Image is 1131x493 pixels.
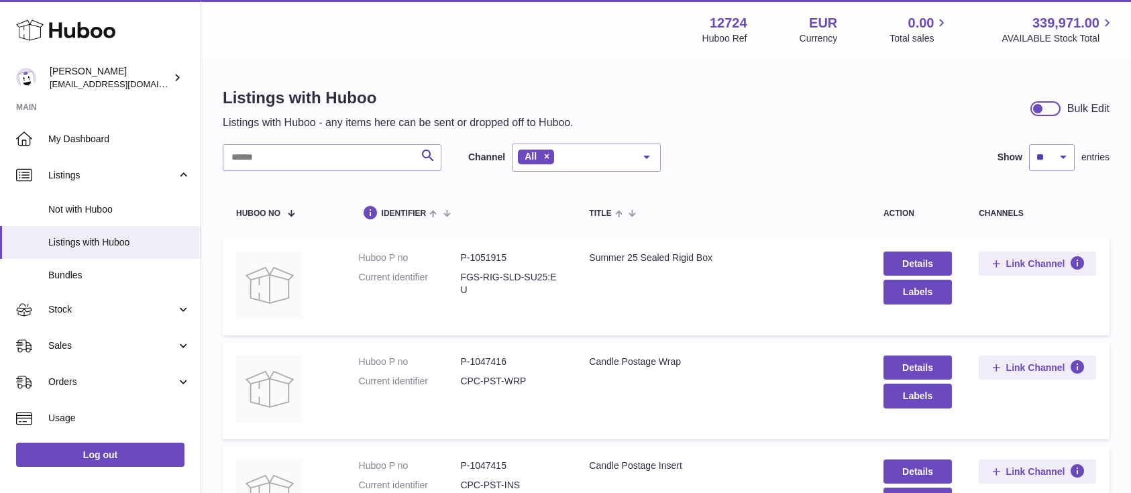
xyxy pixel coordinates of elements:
a: Details [883,459,952,484]
div: Summer 25 Sealed Rigid Box [589,252,857,264]
span: title [589,209,611,218]
a: Details [883,252,952,276]
div: Bulk Edit [1067,101,1110,116]
span: entries [1081,151,1110,164]
strong: EUR [809,14,837,32]
dt: Current identifier [359,375,461,388]
span: Bundles [48,269,191,282]
img: Candle Postage Wrap [236,355,303,423]
span: All [525,151,537,162]
div: Candle Postage Wrap [589,355,857,368]
dd: CPC-PST-INS [460,479,562,492]
a: Details [883,355,952,380]
span: Orders [48,376,176,388]
span: Not with Huboo [48,203,191,216]
p: Listings with Huboo - any items here can be sent or dropped off to Huboo. [223,115,574,130]
strong: 12724 [710,14,747,32]
dd: CPC-PST-WRP [460,375,562,388]
dd: FGS-RIG-SLD-SU25:EU [460,271,562,296]
button: Link Channel [979,459,1096,484]
span: Sales [48,339,176,352]
button: Labels [883,280,952,304]
dt: Current identifier [359,271,461,296]
dt: Current identifier [359,479,461,492]
span: [EMAIL_ADDRESS][DOMAIN_NAME] [50,78,197,89]
span: Total sales [890,32,949,45]
button: Link Channel [979,252,1096,276]
span: Stock [48,303,176,316]
a: Log out [16,443,184,467]
dd: P-1047415 [460,459,562,472]
dt: Huboo P no [359,252,461,264]
dd: P-1047416 [460,355,562,368]
a: 0.00 Total sales [890,14,949,45]
label: Channel [468,151,505,164]
img: Summer 25 Sealed Rigid Box [236,252,303,319]
span: Listings with Huboo [48,236,191,249]
dd: P-1051915 [460,252,562,264]
span: My Dashboard [48,133,191,146]
label: Show [998,151,1022,164]
div: Candle Postage Insert [589,459,857,472]
div: Huboo Ref [702,32,747,45]
div: [PERSON_NAME] [50,65,170,91]
div: action [883,209,952,218]
button: Labels [883,384,952,408]
div: channels [979,209,1096,218]
span: 0.00 [908,14,934,32]
dt: Huboo P no [359,355,461,368]
span: Listings [48,169,176,182]
dt: Huboo P no [359,459,461,472]
span: Huboo no [236,209,280,218]
div: Currency [800,32,838,45]
a: 339,971.00 AVAILABLE Stock Total [1002,14,1115,45]
span: Link Channel [1006,258,1065,270]
span: AVAILABLE Stock Total [1002,32,1115,45]
span: Link Channel [1006,362,1065,374]
h1: Listings with Huboo [223,87,574,109]
span: 339,971.00 [1032,14,1099,32]
span: Usage [48,412,191,425]
button: Link Channel [979,355,1096,380]
span: identifier [382,209,427,218]
img: internalAdmin-12724@internal.huboo.com [16,68,36,88]
span: Link Channel [1006,465,1065,478]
